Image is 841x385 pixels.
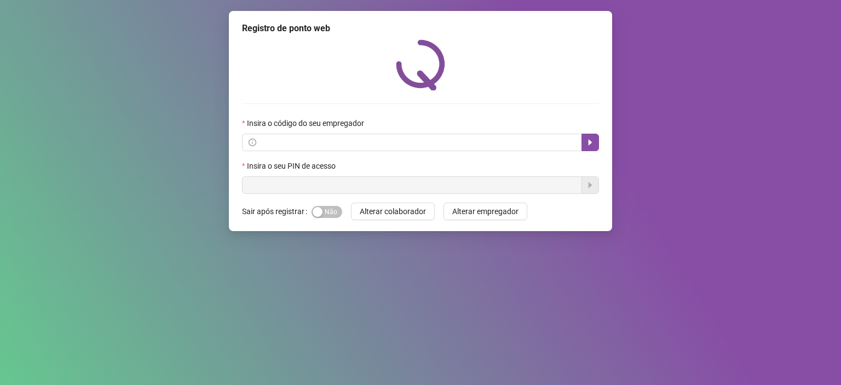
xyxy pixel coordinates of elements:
[443,203,527,220] button: Alterar empregador
[586,138,595,147] span: caret-right
[242,203,312,220] label: Sair após registrar
[396,39,445,90] img: QRPoint
[452,205,519,217] span: Alterar empregador
[242,22,599,35] div: Registro de ponto web
[351,203,435,220] button: Alterar colaborador
[242,117,371,129] label: Insira o código do seu empregador
[249,139,256,146] span: info-circle
[360,205,426,217] span: Alterar colaborador
[242,160,343,172] label: Insira o seu PIN de acesso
